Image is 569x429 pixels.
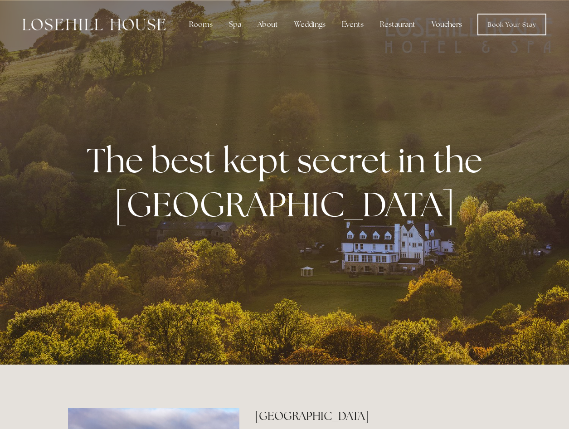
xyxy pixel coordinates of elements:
[255,408,501,424] h2: [GEOGRAPHIC_DATA]
[250,15,285,34] div: About
[23,19,165,30] img: Losehill House
[287,15,333,34] div: Weddings
[477,14,546,35] a: Book Your Stay
[222,15,248,34] div: Spa
[335,15,371,34] div: Events
[182,15,220,34] div: Rooms
[373,15,423,34] div: Restaurant
[424,15,469,34] a: Vouchers
[87,138,490,227] strong: The best kept secret in the [GEOGRAPHIC_DATA]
